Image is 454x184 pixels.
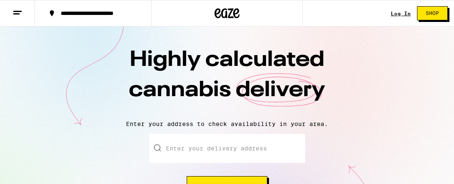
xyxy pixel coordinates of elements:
a: Log In [391,11,411,16]
input: Enter your delivery address [149,134,305,163]
p: Enter your address to check availability in your area. [8,121,446,127]
h1: Highly calculated cannabis delivery [81,45,373,114]
a: Shop [411,6,454,20]
span: Shop [426,11,439,16]
button: Shop [417,6,448,20]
